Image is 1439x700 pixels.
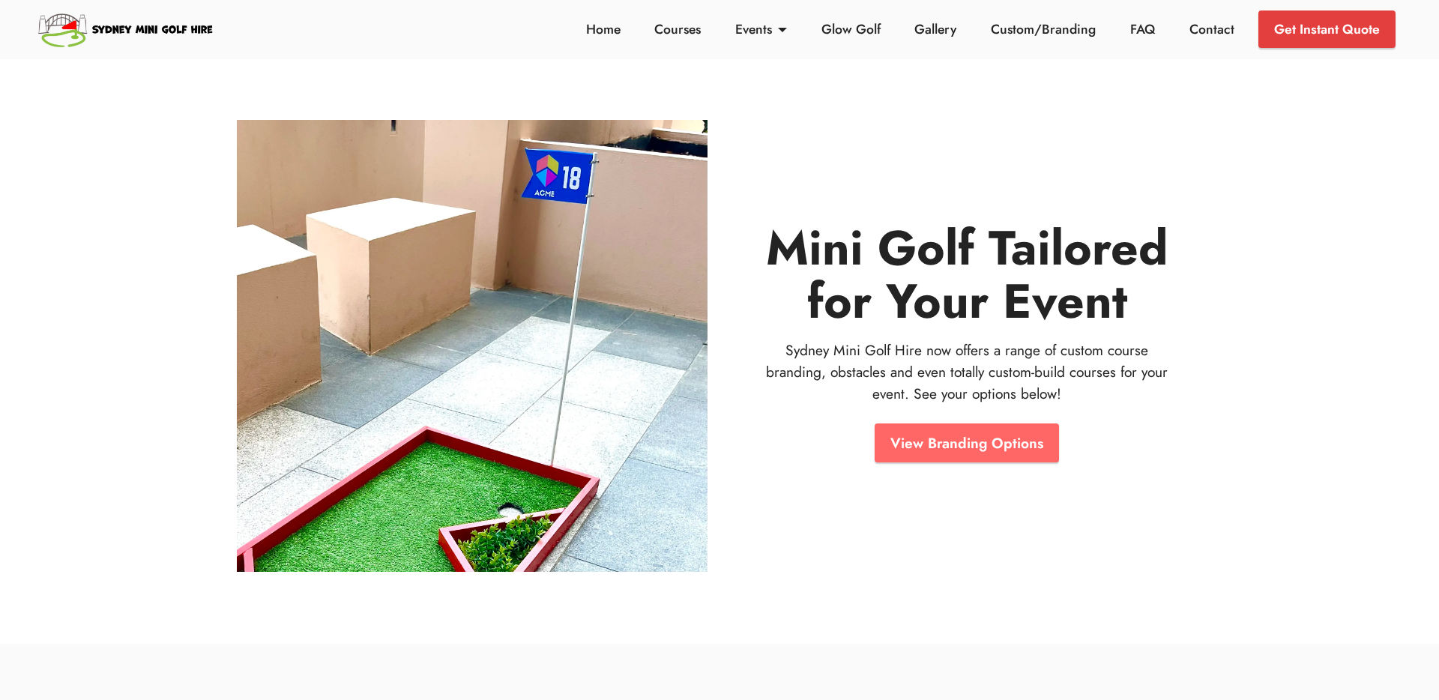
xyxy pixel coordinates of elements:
[1126,19,1159,39] a: FAQ
[651,19,705,39] a: Courses
[36,7,217,51] img: Sydney Mini Golf Hire
[817,19,884,39] a: Glow Golf
[1185,19,1238,39] a: Contact
[237,120,708,572] img: Custom Branding Mini Golf
[1258,10,1396,48] a: Get Instant Quote
[582,19,624,39] a: Home
[766,214,1168,335] strong: Mini Golf Tailored for Your Event
[911,19,961,39] a: Gallery
[987,19,1100,39] a: Custom/Branding
[755,340,1178,404] p: Sydney Mini Golf Hire now offers a range of custom course branding, obstacles and even totally cu...
[875,423,1059,462] a: View Branding Options
[731,19,791,39] a: Events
